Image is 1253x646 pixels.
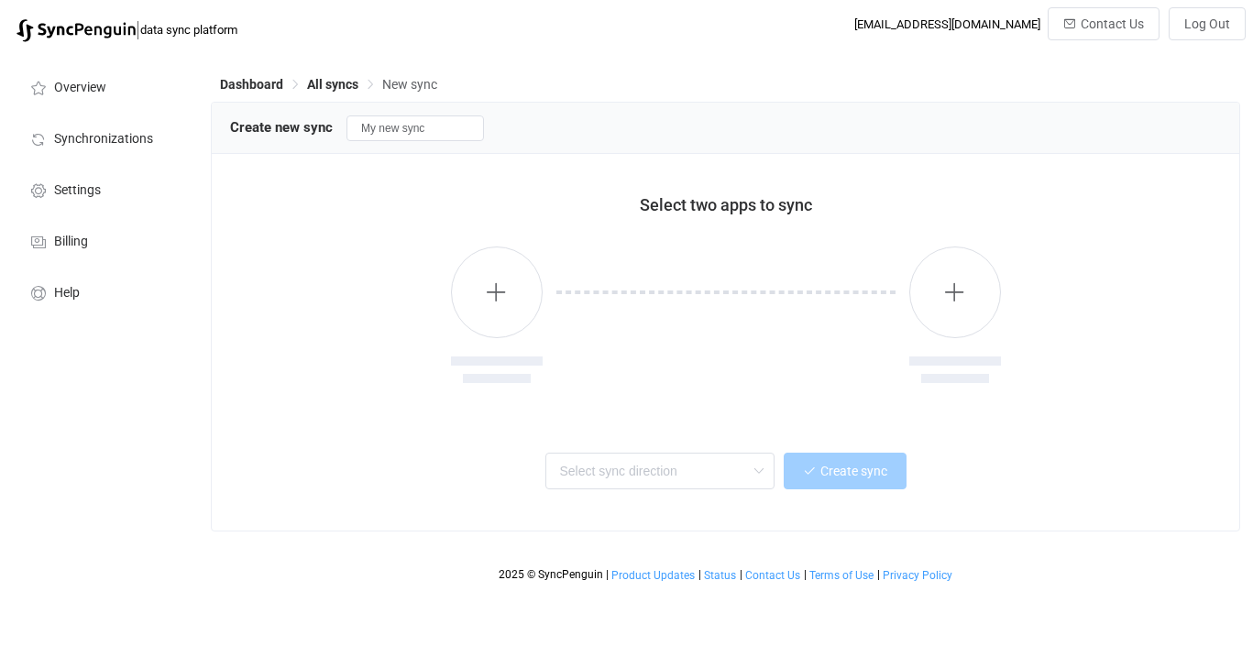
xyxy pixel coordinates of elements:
[140,23,237,37] span: data sync platform
[9,266,192,317] a: Help
[16,16,237,42] a: |data sync platform
[307,77,358,92] span: All syncs
[1184,16,1230,31] span: Log Out
[54,81,106,95] span: Overview
[698,568,701,581] span: |
[809,569,874,582] span: Terms of Use
[54,132,153,147] span: Synchronizations
[545,453,775,489] input: Select sync direction
[1048,7,1160,40] button: Contact Us
[740,568,742,581] span: |
[382,77,437,92] span: New sync
[220,77,283,92] span: Dashboard
[606,568,609,581] span: |
[16,19,136,42] img: syncpenguin.svg
[54,235,88,249] span: Billing
[346,115,484,141] input: Sync name
[808,569,874,582] a: Terms of Use
[220,78,437,91] div: Breadcrumb
[136,16,140,42] span: |
[1081,16,1144,31] span: Contact Us
[499,568,603,581] span: 2025 © SyncPenguin
[703,569,737,582] a: Status
[9,60,192,112] a: Overview
[820,464,887,478] span: Create sync
[877,568,880,581] span: |
[744,569,801,582] a: Contact Us
[804,568,807,581] span: |
[854,17,1040,31] div: [EMAIL_ADDRESS][DOMAIN_NAME]
[882,569,953,582] a: Privacy Policy
[9,163,192,214] a: Settings
[883,569,952,582] span: Privacy Policy
[704,569,736,582] span: Status
[611,569,695,582] span: Product Updates
[9,112,192,163] a: Synchronizations
[784,453,907,489] button: Create sync
[230,119,333,136] span: Create new sync
[1169,7,1246,40] button: Log Out
[9,214,192,266] a: Billing
[610,569,696,582] a: Product Updates
[640,195,812,214] span: Select two apps to sync
[54,183,101,198] span: Settings
[745,569,800,582] span: Contact Us
[54,286,80,301] span: Help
